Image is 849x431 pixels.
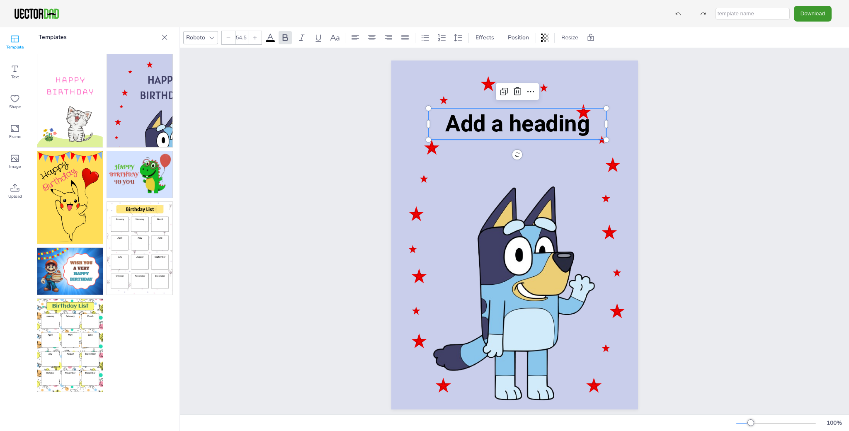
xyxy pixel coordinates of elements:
[558,31,582,44] button: Resize
[107,202,172,295] img: bl1.jpg
[474,34,496,41] span: Effects
[9,104,21,110] span: Shape
[9,163,21,170] span: Image
[794,6,832,21] button: Download
[13,7,60,20] img: VectorDad-1.png
[39,27,158,47] p: Templates
[6,44,24,51] span: Template
[9,133,21,140] span: Frame
[506,34,531,41] span: Position
[716,8,790,19] input: template name
[37,54,103,147] img: bc1.jpg
[8,193,22,200] span: Upload
[37,248,103,295] img: bc5.jpg
[107,151,172,198] img: bc4.jpg
[37,151,103,244] img: bc3.jpg
[37,299,103,392] img: bl2.jpg
[445,111,589,137] span: Add a heading
[824,419,844,427] div: 100 %
[184,32,207,43] div: Roboto
[107,54,172,147] img: bc2.jpg
[11,74,19,80] span: Text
